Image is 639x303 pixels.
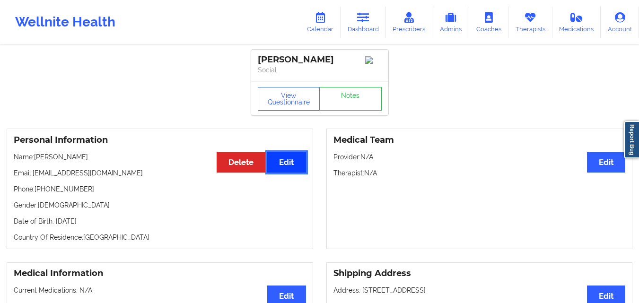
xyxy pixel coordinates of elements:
a: Therapists [508,7,552,38]
p: Name: [PERSON_NAME] [14,152,306,162]
a: Account [601,7,639,38]
button: Delete [217,152,265,173]
p: Social [258,65,382,75]
a: Calendar [300,7,341,38]
p: Date of Birth: [DATE] [14,216,306,226]
img: Image%2Fplaceholer-image.png [365,56,382,64]
a: Report Bug [624,121,639,158]
p: Country Of Residence: [GEOGRAPHIC_DATA] [14,233,306,242]
a: Coaches [469,7,508,38]
p: Current Medications: N/A [14,286,306,295]
div: [PERSON_NAME] [258,54,382,65]
p: Address: [STREET_ADDRESS] [333,286,626,295]
a: Prescribers [386,7,433,38]
h3: Personal Information [14,135,306,146]
h3: Medical Team [333,135,626,146]
p: Gender: [DEMOGRAPHIC_DATA] [14,200,306,210]
h3: Shipping Address [333,268,626,279]
a: Dashboard [341,7,386,38]
p: Phone: [PHONE_NUMBER] [14,184,306,194]
h3: Medical Information [14,268,306,279]
a: Medications [552,7,601,38]
p: Provider: N/A [333,152,626,162]
p: Therapist: N/A [333,168,626,178]
button: Edit [267,152,306,173]
a: Admins [432,7,469,38]
button: View Questionnaire [258,87,320,111]
p: Email: [EMAIL_ADDRESS][DOMAIN_NAME] [14,168,306,178]
a: Notes [319,87,382,111]
button: Edit [587,152,625,173]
